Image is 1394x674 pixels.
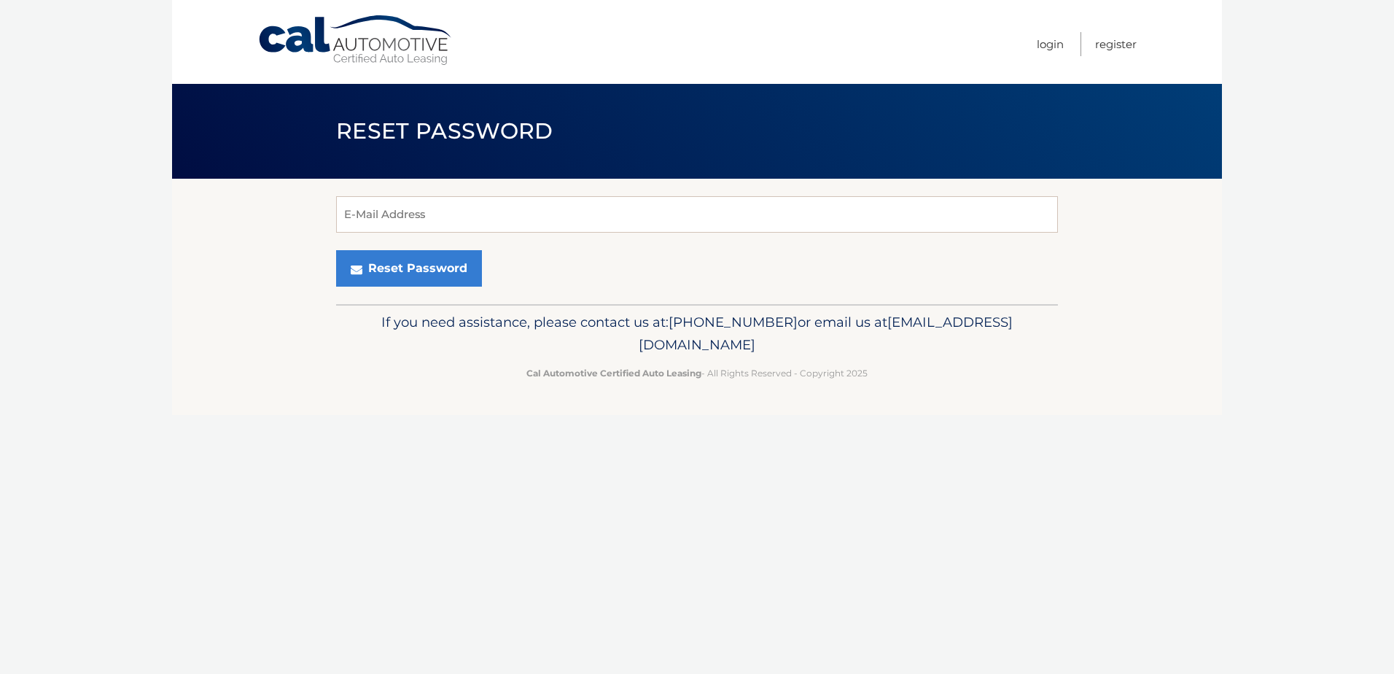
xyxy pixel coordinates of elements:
[346,311,1048,357] p: If you need assistance, please contact us at: or email us at
[336,250,482,287] button: Reset Password
[257,15,454,66] a: Cal Automotive
[1095,32,1137,56] a: Register
[669,314,798,330] span: [PHONE_NUMBER]
[526,368,701,379] strong: Cal Automotive Certified Auto Leasing
[336,196,1058,233] input: E-Mail Address
[336,117,553,144] span: Reset Password
[346,365,1048,381] p: - All Rights Reserved - Copyright 2025
[1037,32,1064,56] a: Login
